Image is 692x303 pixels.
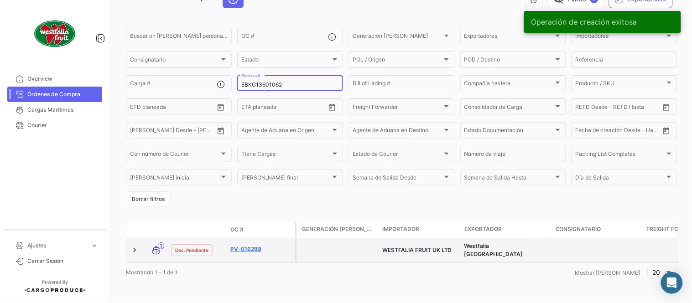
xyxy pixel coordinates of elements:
span: Consignatario [556,225,601,233]
datatable-header-cell: Generación de cargas [297,221,379,238]
input: Hasta [598,105,639,111]
datatable-header-cell: Consignatario [552,221,643,238]
a: PV-016289 [230,245,291,253]
button: Open calendar [660,100,673,114]
span: Courier [27,121,99,129]
span: Estado [241,58,331,64]
span: Overview [27,75,99,83]
span: Órdenes de Compra [27,90,99,98]
a: Overview [7,71,102,87]
span: WESTFALIA FRUIT UK LTD [382,247,452,253]
span: Producto / SKU [576,82,665,88]
span: Tiene Cargas [241,152,331,159]
input: Desde [130,105,146,111]
span: Agente de Aduana en Origen [241,128,331,135]
span: Cargas Marítimas [27,106,99,114]
a: Expand/Collapse Row [130,246,139,255]
span: Westfalia Perú [464,242,523,257]
span: Packing List Completas [576,152,665,159]
a: Cargas Marítimas [7,102,102,118]
div: Open Intercom Messenger [661,272,683,294]
span: Estado de Courier [353,152,442,159]
datatable-header-cell: Importador [379,221,461,238]
span: Exportador [464,225,502,233]
input: Desde [241,105,258,111]
span: Cerrar Sesión [27,257,99,265]
input: Hasta [598,128,639,135]
span: Semana de Salida Desde [353,176,442,182]
datatable-header-cell: Estado Doc. [167,226,227,233]
span: Con número de Courier [130,152,219,159]
span: Consignatario [130,58,219,64]
span: 1 [158,242,164,249]
datatable-header-cell: Exportador [461,221,552,238]
span: Ajustes [27,241,87,250]
span: Agente de Aduana en Destino [353,128,442,135]
img: client-50.png [32,11,78,56]
button: Open calendar [660,124,673,138]
span: Día de Salida [576,176,665,182]
span: POL / Origen [353,58,442,64]
span: expand_more [90,241,99,250]
a: Órdenes de Compra [7,87,102,102]
span: Compañía naviera [464,82,554,88]
span: Generación [PERSON_NAME] [302,225,375,233]
span: Doc. Pendiente [175,247,208,254]
button: Open calendar [325,100,339,114]
span: Exportadores [464,34,554,41]
input: Desde [130,128,146,135]
span: Mostrar [PERSON_NAME] [575,269,640,276]
span: [PERSON_NAME] final [241,176,331,182]
input: Desde [576,128,592,135]
span: Consolidador de Carga [464,105,554,111]
span: Operación de creación exitosa [531,17,637,26]
button: Open calendar [214,100,228,114]
span: Semana de Salida Hasta [464,176,554,182]
button: Borrar filtros [126,191,171,206]
datatable-header-cell: OC # [227,222,295,237]
input: Hasta [153,105,193,111]
input: Hasta [153,128,193,135]
span: Importador [382,225,419,233]
input: Desde [576,105,592,111]
span: Estado Documentación [464,128,554,135]
span: POD / Destino [464,58,554,64]
button: Open calendar [214,124,228,138]
span: Mostrando 1 - 1 de 1 [126,269,177,276]
span: Generación [PERSON_NAME] [353,34,442,41]
span: OC # [230,226,244,234]
span: [PERSON_NAME] inicial [130,176,219,182]
span: Freight Forwarder [353,105,442,111]
datatable-header-cell: Modo de Transporte [145,226,167,233]
span: 20 [653,268,661,276]
input: Hasta [264,105,304,111]
a: Courier [7,118,102,133]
